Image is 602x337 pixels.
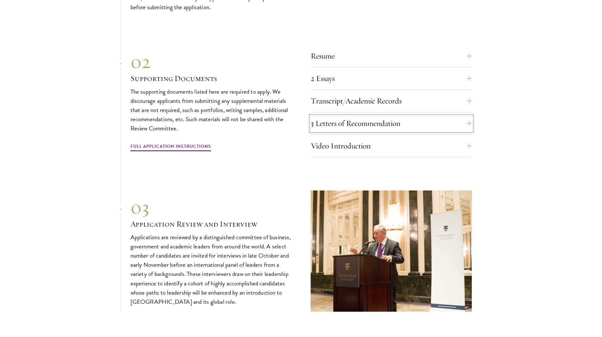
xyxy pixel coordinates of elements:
[311,71,472,86] button: 2 Essays
[131,219,292,229] h3: Application Review and Interview
[131,73,292,84] h3: Supporting Documents
[131,87,292,133] p: The supporting documents listed here are required to apply. We discourage applicants from submitt...
[311,48,472,64] button: Resume
[131,233,292,306] p: Applications are reviewed by a distinguished committee of business, government and academic leade...
[131,196,292,219] div: 03
[131,142,211,152] a: Full Application Instructions
[311,138,472,153] button: Video Introduction
[131,50,292,73] div: 02
[311,116,472,131] button: 3 Letters of Recommendation
[311,93,472,109] button: Transcript/Academic Records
